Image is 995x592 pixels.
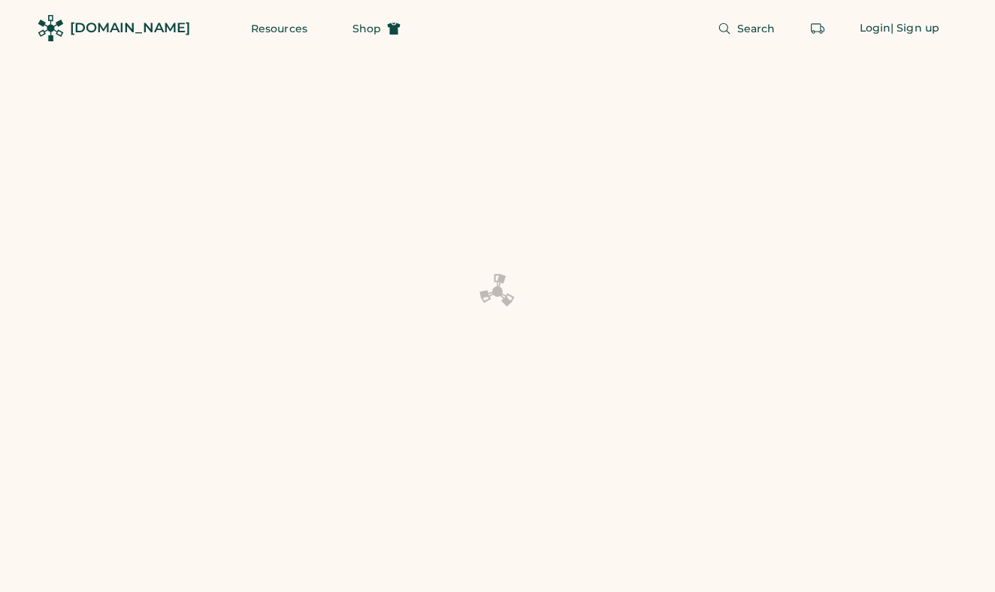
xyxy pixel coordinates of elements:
[803,14,833,44] button: Retrieve an order
[352,23,381,34] span: Shop
[334,14,419,44] button: Shop
[700,14,794,44] button: Search
[38,15,64,41] img: Rendered Logo - Screens
[737,23,776,34] span: Search
[233,14,325,44] button: Resources
[860,21,891,36] div: Login
[891,21,939,36] div: | Sign up
[70,19,190,38] div: [DOMAIN_NAME]
[479,273,516,310] img: Platens-Black-Loader-Spin-rich%20black.webp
